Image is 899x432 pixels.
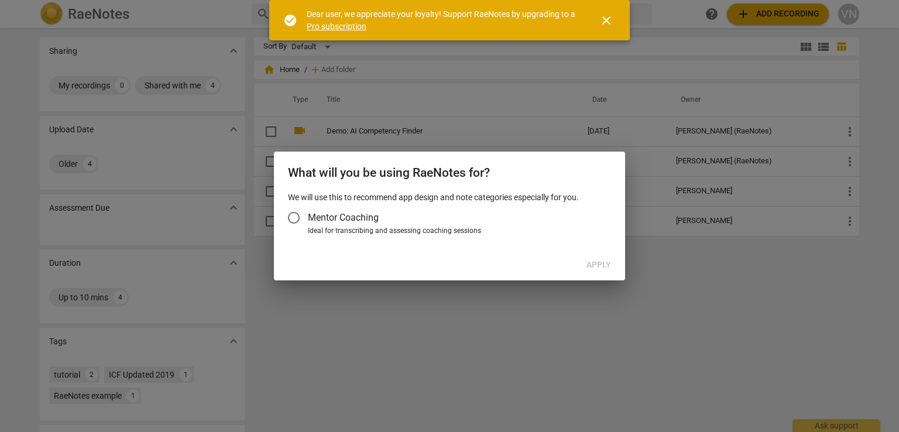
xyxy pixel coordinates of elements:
span: Mentor Coaching [308,211,379,224]
h2: What will you be using RaeNotes for? [288,166,611,180]
div: Ideal for transcribing and assessing coaching sessions [308,226,608,236]
a: Pro subscription [307,22,366,31]
div: Dear user, we appreciate your loyalty! Support RaeNotes by upgrading to a [307,8,578,32]
button: Close [592,6,620,35]
p: We will use this to recommend app design and note categories especially for you. [288,191,611,204]
span: close [599,13,613,28]
div: Account type [288,204,611,236]
span: check_circle [283,13,297,28]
